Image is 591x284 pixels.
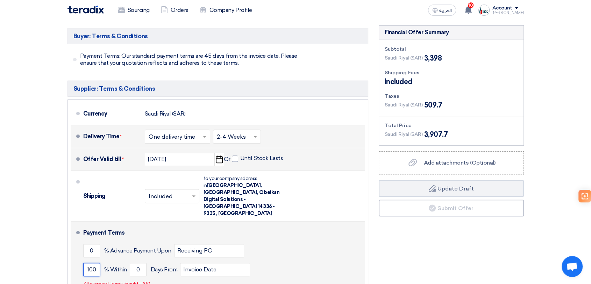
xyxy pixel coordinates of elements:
[424,53,442,63] span: 3,398
[385,76,412,87] span: Included
[385,69,518,76] div: Shipping Fees
[385,54,423,62] span: Saudi Riyal (SAR)
[492,5,512,11] div: Account
[151,266,178,273] span: Days From
[83,128,139,145] div: Delivery Time
[385,131,423,138] span: Saudi Riyal (SAR)
[83,105,139,122] div: Currency
[194,2,258,18] a: Company Profile
[385,92,518,100] div: Taxes
[439,8,452,13] span: العربية
[204,182,280,216] span: [GEOGRAPHIC_DATA], [GEOGRAPHIC_DATA], Obeikan Digital Solutions - [GEOGRAPHIC_DATA] 14336 - 9335 ...
[112,2,155,18] a: Sourcing
[83,244,100,257] input: payment-term-1
[67,6,104,14] img: Teradix logo
[104,266,127,273] span: % Within
[83,188,139,205] div: Shipping
[468,2,473,8] span: 10
[130,263,147,276] input: payment-term-2
[83,263,100,276] input: payment-term-2
[67,81,368,97] h5: Supplier: Terms & Conditions
[80,53,310,67] span: Payment Terms: Our standard payment terms are 45 days from the invoice date. Please ensure that y...
[492,11,524,15] div: [PERSON_NAME]
[145,153,215,166] input: yyyy-mm-dd
[478,5,490,16] img: Screenshot___1725307363992.png
[224,156,230,163] span: Or
[562,256,583,277] a: Open chat
[385,28,449,37] div: Financial Offer Summary
[145,107,186,120] div: Saudi Riyal (SAR)
[424,159,496,166] span: Add attachments (Optional)
[104,247,171,254] span: % Advance Payment Upon
[385,101,423,109] span: Saudi Riyal (SAR)
[83,151,139,168] div: Offer Valid till
[174,244,244,257] input: payment-term-2
[83,224,357,241] div: Payment Terms
[428,5,456,16] button: العربية
[379,200,524,216] button: Submit Offer
[155,2,194,18] a: Orders
[379,180,524,197] button: Update Draft
[424,100,442,110] span: 509.7
[385,46,518,53] div: Subtotal
[424,129,448,140] span: 3,907.7
[232,155,283,162] label: Until Stock Lasts
[67,28,368,44] h5: Buyer: Terms & Conditions
[385,122,518,129] div: Total Price
[204,175,280,217] div: to your company address in
[180,263,250,276] input: payment-term-2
